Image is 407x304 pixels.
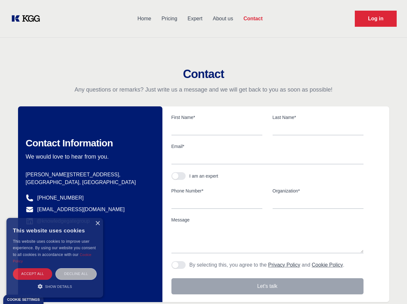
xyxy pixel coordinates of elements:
a: Pricing [156,10,182,27]
p: [PERSON_NAME][STREET_ADDRESS], [26,171,152,179]
div: Cookie settings [7,298,40,301]
a: Cookie Policy [13,253,92,263]
label: Message [171,217,363,223]
a: [PHONE_NUMBER] [37,194,84,202]
div: This website uses cookies [13,223,97,238]
a: Home [132,10,156,27]
a: KOL Knowledge Platform: Talk to Key External Experts (KEE) [10,14,45,24]
a: About us [208,10,238,27]
p: We would love to hear from you. [26,153,152,161]
a: @knowledgegategroup [26,217,90,225]
label: Email* [171,143,363,150]
label: First Name* [171,114,262,121]
h2: Contact [8,68,399,81]
p: By selecting this, you agree to the and . [189,261,344,269]
span: Show details [45,285,72,289]
div: Close [95,221,100,226]
div: Show details [13,283,97,289]
label: Last Name* [273,114,363,121]
a: Privacy Policy [268,262,300,268]
div: Accept all [13,268,52,279]
label: Phone Number* [171,188,262,194]
p: [GEOGRAPHIC_DATA], [GEOGRAPHIC_DATA] [26,179,152,186]
span: This website uses cookies to improve user experience. By using our website you consent to all coo... [13,239,96,257]
a: Request Demo [355,11,397,27]
div: Decline all [55,268,97,279]
label: Organization* [273,188,363,194]
iframe: Chat Widget [375,273,407,304]
a: Cookie Policy [312,262,343,268]
a: Expert [182,10,208,27]
div: I am an expert [189,173,218,179]
a: [EMAIL_ADDRESS][DOMAIN_NAME] [37,206,125,213]
p: Any questions or remarks? Just write us a message and we will get back to you as soon as possible! [8,86,399,93]
h2: Contact Information [26,137,152,149]
button: Let's talk [171,278,363,294]
a: Contact [238,10,268,27]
